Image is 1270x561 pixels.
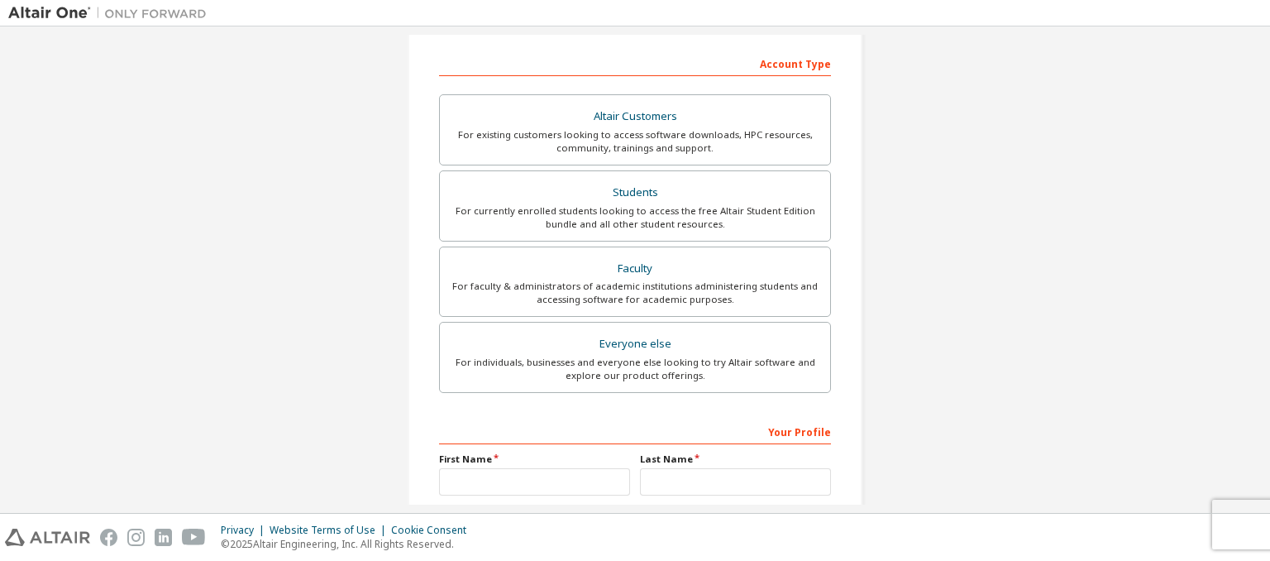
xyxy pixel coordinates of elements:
img: instagram.svg [127,529,145,546]
img: youtube.svg [182,529,206,546]
label: First Name [439,453,630,466]
img: facebook.svg [100,529,117,546]
div: For individuals, businesses and everyone else looking to try Altair software and explore our prod... [450,356,820,382]
div: Altair Customers [450,105,820,128]
div: Your Profile [439,418,831,444]
label: Last Name [640,453,831,466]
div: Cookie Consent [391,524,476,537]
img: linkedin.svg [155,529,172,546]
div: For currently enrolled students looking to access the free Altair Student Edition bundle and all ... [450,204,820,231]
div: For existing customers looking to access software downloads, HPC resources, community, trainings ... [450,128,820,155]
div: Faculty [450,257,820,280]
div: For faculty & administrators of academic institutions administering students and accessing softwa... [450,280,820,306]
div: Website Terms of Use [270,524,391,537]
p: © 2025 Altair Engineering, Inc. All Rights Reserved. [221,537,476,551]
div: Students [450,181,820,204]
img: altair_logo.svg [5,529,90,546]
div: Account Type [439,50,831,76]
div: Everyone else [450,333,820,356]
div: Privacy [221,524,270,537]
img: Altair One [8,5,215,22]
